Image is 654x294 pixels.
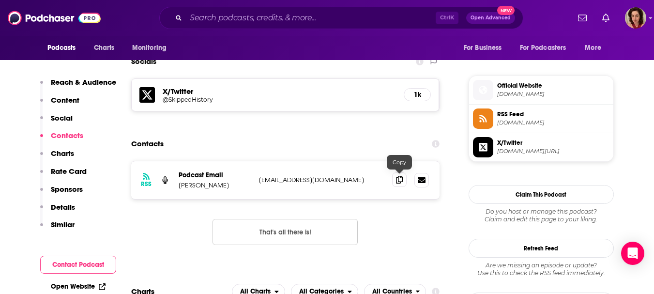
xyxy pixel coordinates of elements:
a: Show notifications dropdown [598,10,613,26]
img: Podchaser - Follow, Share and Rate Podcasts [8,9,101,27]
p: Similar [51,220,75,229]
p: Social [51,113,73,123]
a: X/Twitter[DOMAIN_NAME][URL] [473,137,609,157]
button: Charts [40,149,74,167]
button: Rate Card [40,167,87,185]
span: New [497,6,515,15]
span: X/Twitter [497,139,609,147]
div: Claim and edit this page to your liking. [469,208,614,223]
p: Charts [51,149,74,158]
a: Official Website[DOMAIN_NAME] [473,80,609,100]
p: [PERSON_NAME] [179,181,251,189]
button: Social [40,113,73,131]
div: Are we missing an episode or update? Use this to check the RSS feed immediately. [469,262,614,277]
span: api.substack.com [497,119,609,126]
h2: Contacts [131,135,164,153]
a: Show notifications dropdown [574,10,591,26]
button: open menu [457,39,514,57]
span: Ctrl K [436,12,458,24]
span: Monitoring [132,41,167,55]
button: Sponsors [40,185,83,202]
div: Open Intercom Messenger [621,242,644,265]
button: Contact Podcast [40,256,116,274]
h3: RSS [141,180,152,188]
h5: X/Twitter [163,87,396,96]
button: open menu [41,39,89,57]
a: @SkippedHistory [163,96,396,103]
span: Do you host or manage this podcast? [469,208,614,216]
a: RSS Feed[DOMAIN_NAME] [473,108,609,129]
p: [EMAIL_ADDRESS][DOMAIN_NAME] [259,176,385,184]
a: Charts [88,39,121,57]
p: Details [51,202,75,212]
div: Copy [387,155,412,170]
p: Podcast Email [179,171,251,179]
p: Content [51,95,79,105]
span: Podcasts [47,41,76,55]
button: Refresh Feed [469,239,614,258]
h5: 1k [412,91,423,99]
span: twitter.com/SkippedHistory [497,148,609,155]
h5: @SkippedHistory [163,96,318,103]
span: Open Advanced [471,15,511,20]
button: Open AdvancedNew [466,12,515,24]
div: Search podcasts, credits, & more... [159,7,523,29]
button: Claim This Podcast [469,185,614,204]
span: Logged in as hdrucker [625,7,646,29]
p: Rate Card [51,167,87,176]
span: skippedhistory.substack.com [497,91,609,98]
a: Open Website [51,282,106,291]
button: Content [40,95,79,113]
p: Reach & Audience [51,77,116,87]
h2: Socials [131,52,156,71]
img: User Profile [625,7,646,29]
button: Details [40,202,75,220]
p: Contacts [51,131,83,140]
button: open menu [514,39,580,57]
button: Show profile menu [625,7,646,29]
button: Contacts [40,131,83,149]
span: More [585,41,601,55]
span: Official Website [497,81,609,90]
button: open menu [578,39,613,57]
span: For Business [464,41,502,55]
button: Similar [40,220,75,238]
span: For Podcasters [520,41,566,55]
p: Sponsors [51,185,83,194]
span: Charts [94,41,115,55]
span: RSS Feed [497,110,609,119]
button: Reach & Audience [40,77,116,95]
input: Search podcasts, credits, & more... [186,10,436,26]
button: Nothing here. [213,219,358,245]
button: open menu [125,39,179,57]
